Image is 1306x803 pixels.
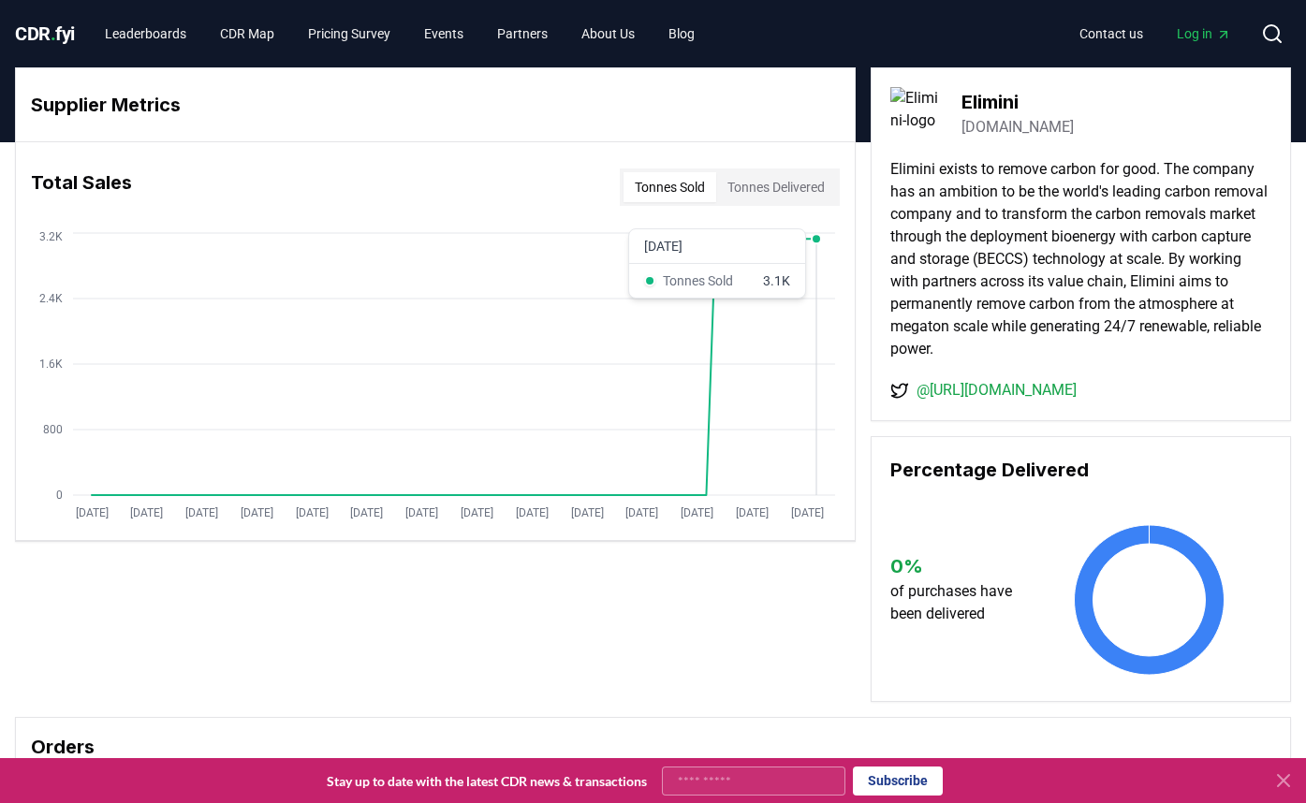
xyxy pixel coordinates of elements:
tspan: [DATE] [185,506,218,519]
nav: Main [1064,17,1246,51]
a: Leaderboards [90,17,201,51]
tspan: 3.2K [39,230,63,243]
tspan: [DATE] [405,506,438,519]
span: CDR fyi [15,22,75,45]
tspan: [DATE] [461,506,493,519]
tspan: [DATE] [736,506,769,519]
h3: Total Sales [31,168,132,206]
a: Contact us [1064,17,1158,51]
tspan: 1.6K [39,358,63,371]
span: . [51,22,56,45]
button: Tonnes Sold [624,172,716,202]
tspan: [DATE] [625,506,658,519]
a: Events [409,17,478,51]
tspan: [DATE] [516,506,549,519]
tspan: [DATE] [350,506,383,519]
a: [DOMAIN_NAME] [961,116,1074,139]
tspan: 800 [43,423,63,436]
nav: Main [90,17,710,51]
tspan: 0 [56,489,63,502]
tspan: [DATE] [130,506,163,519]
tspan: [DATE] [296,506,329,519]
h3: Orders [31,733,1275,761]
a: @[URL][DOMAIN_NAME] [917,379,1077,401]
tspan: [DATE] [241,506,273,519]
tspan: [DATE] [571,506,604,519]
a: Partners [482,17,563,51]
h3: Supplier Metrics [31,91,840,119]
tspan: [DATE] [76,506,109,519]
p: of purchases have been delivered [890,580,1030,625]
a: CDR Map [205,17,289,51]
span: Log in [1177,24,1231,43]
p: Elimini exists to remove carbon for good. The company has an ambition to be the world's leading c... [890,158,1271,360]
a: Log in [1162,17,1246,51]
a: Pricing Survey [293,17,405,51]
tspan: [DATE] [791,506,824,519]
a: CDR.fyi [15,21,75,47]
a: Blog [653,17,710,51]
h3: Percentage Delivered [890,456,1271,484]
h3: Elimini [961,88,1074,116]
button: Tonnes Delivered [716,172,836,202]
a: About Us [566,17,650,51]
img: Elimini-logo [890,87,943,139]
tspan: 2.4K [39,292,63,305]
tspan: [DATE] [681,506,713,519]
h3: 0 % [890,552,1030,580]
